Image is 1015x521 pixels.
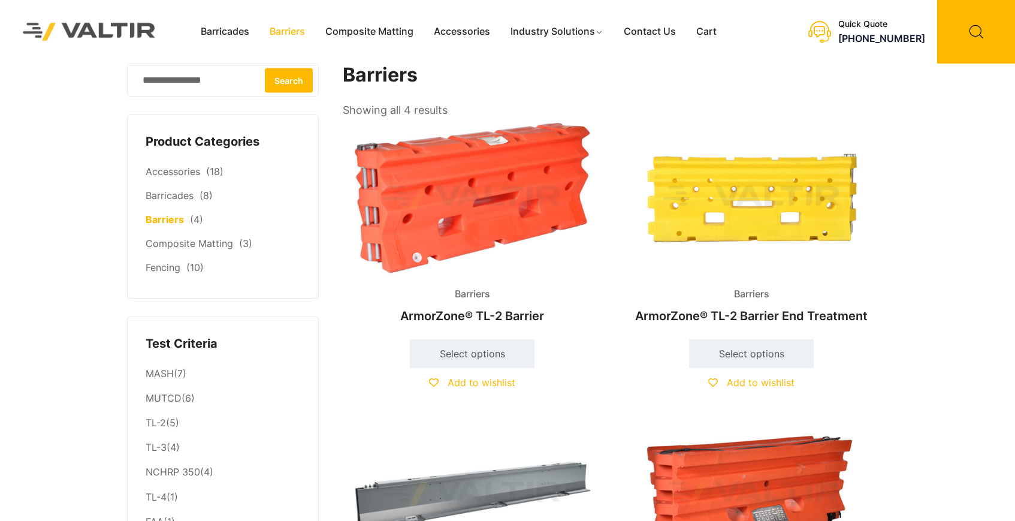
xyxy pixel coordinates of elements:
[689,339,814,368] a: Select options for “ArmorZone® TL-2 Barrier End Treatment”
[410,339,534,368] a: Select options for “ArmorZone® TL-2 Barrier”
[146,411,300,436] li: (5)
[614,23,686,41] a: Contact Us
[146,368,174,380] a: MASH
[448,377,515,389] span: Add to wishlist
[727,377,795,389] span: Add to wishlist
[146,485,300,510] li: (1)
[622,120,881,329] a: BarriersArmorZone® TL-2 Barrier End Treatment
[343,120,602,329] a: BarriersArmorZone® TL-2 Barrier
[343,303,602,329] h2: ArmorZone® TL-2 Barrier
[146,237,233,249] a: Composite Matting
[146,165,200,177] a: Accessories
[9,9,170,55] img: Valtir Rentals
[146,392,182,404] a: MUTCD
[146,133,300,151] h4: Product Categories
[725,285,778,303] span: Barriers
[146,261,180,273] a: Fencing
[146,362,300,386] li: (7)
[146,189,194,201] a: Barricades
[838,32,925,44] a: [PHONE_NUMBER]
[146,436,300,460] li: (4)
[708,377,795,389] a: Add to wishlist
[265,68,313,92] button: Search
[146,441,167,453] a: TL-3
[315,23,424,41] a: Composite Matting
[146,387,300,411] li: (6)
[190,213,203,225] span: (4)
[146,335,300,353] h4: Test Criteria
[146,213,184,225] a: Barriers
[146,417,166,429] a: TL-2
[343,100,448,121] p: Showing all 4 results
[838,19,925,29] div: Quick Quote
[424,23,500,41] a: Accessories
[200,189,213,201] span: (8)
[686,23,727,41] a: Cart
[500,23,614,41] a: Industry Solutions
[622,303,881,329] h2: ArmorZone® TL-2 Barrier End Treatment
[186,261,204,273] span: (10)
[343,64,882,87] h1: Barriers
[239,237,252,249] span: (3)
[191,23,259,41] a: Barricades
[146,466,200,478] a: NCHRP 350
[429,377,515,389] a: Add to wishlist
[259,23,315,41] a: Barriers
[146,491,167,503] a: TL-4
[446,285,499,303] span: Barriers
[146,460,300,485] li: (4)
[206,165,223,177] span: (18)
